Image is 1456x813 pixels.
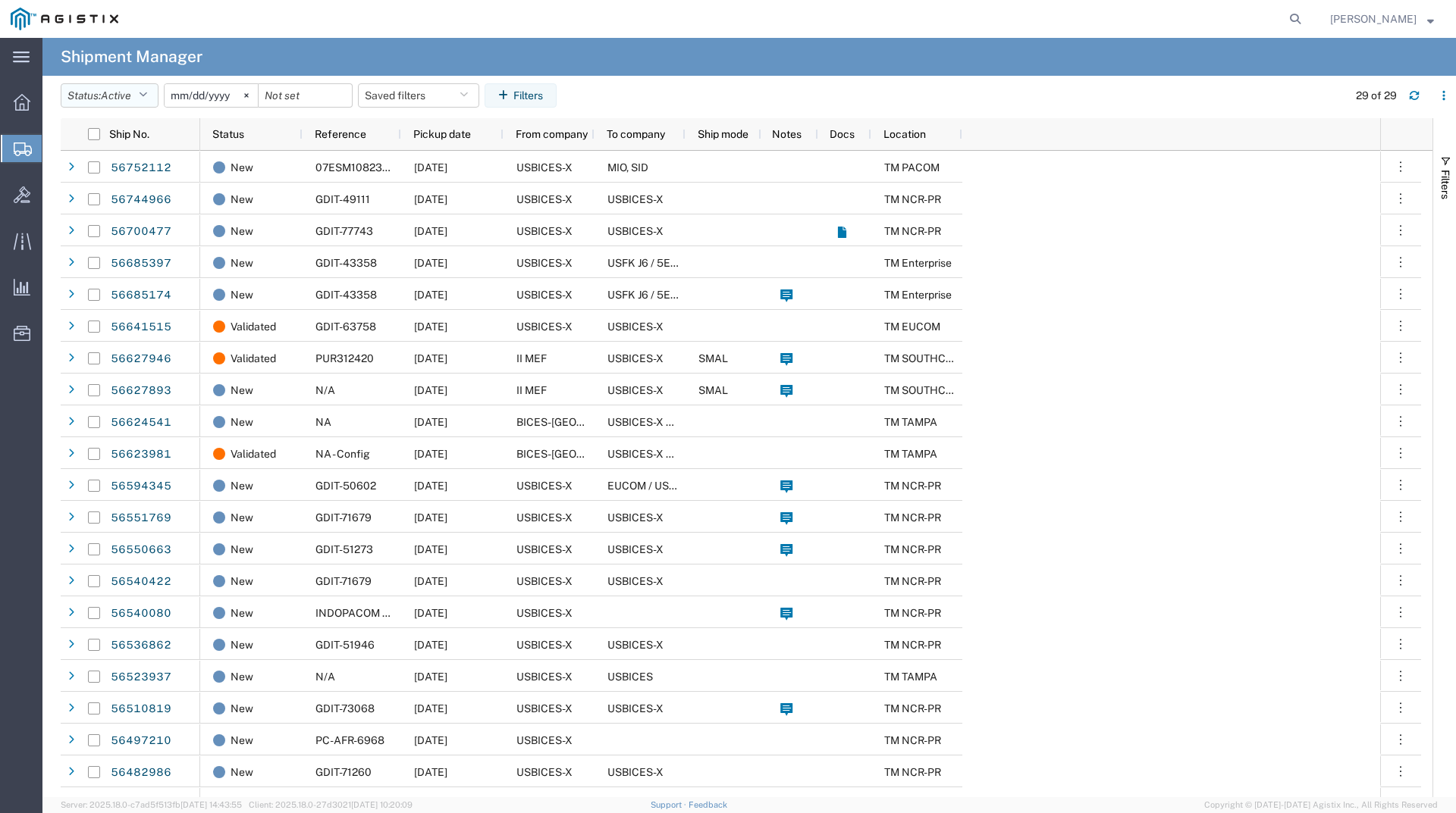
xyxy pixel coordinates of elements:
span: TM PACOM [884,161,940,174]
span: USBICES-X [516,289,573,301]
button: Saved filters [358,83,479,108]
span: 08/19/2025 [414,575,447,587]
span: USBICES-X [607,384,664,396]
span: GDIT-71679 [315,511,372,524]
span: New [231,693,253,724]
a: 56685174 [110,283,172,308]
span: New [231,374,253,406]
span: USBICES-X [607,639,664,651]
span: USBICES-X [516,639,573,651]
span: TM NCR-PR [884,734,941,746]
a: 56627893 [110,379,172,403]
span: New [231,724,253,756]
span: USBICES-X [607,511,664,524]
span: TM SOUTHCOM [884,384,962,396]
span: GDIT-71679 [315,575,372,587]
span: NA [315,416,331,428]
span: TM Enterprise [884,289,952,301]
img: logo [11,8,118,30]
span: Stuart Packer [1330,11,1417,27]
a: 56624541 [110,411,172,435]
span: Filters [1439,170,1451,199]
span: TM EUCOM [884,321,940,333]
span: USBICES-X Logistics [607,416,710,428]
span: TM NCR-PR [884,702,941,715]
span: GDIT-51946 [315,639,375,651]
span: USBICES-X [607,321,664,333]
span: 08/27/2025 [414,448,447,460]
button: Filters [485,83,557,108]
span: 08/19/2025 [414,639,447,651]
span: USBICES-X [516,607,573,619]
span: 08/27/2025 [414,416,447,428]
span: Validated [231,342,276,374]
span: USBICES-X [516,702,573,715]
span: USBICES-X [516,766,573,778]
span: 09/10/2025 [414,161,447,174]
span: TM NCR-PR [884,543,941,555]
span: USFK J6 / 5EK325 KOAM [607,257,732,269]
a: 56623981 [110,442,172,467]
span: NA - Config [315,448,370,460]
span: To company [607,128,665,140]
span: GDIT-73068 [315,702,375,715]
span: New [231,533,253,565]
span: 08/20/2025 [414,543,447,555]
span: TM Enterprise [884,257,952,269]
span: 08/27/2025 [414,352,447,364]
span: 08/20/2025 [414,511,447,524]
span: USBICES-X [516,161,573,174]
span: 08/22/2025 [414,607,447,619]
span: Reference [315,128,366,140]
span: GDIT-51273 [315,543,373,555]
span: USBICES-X [516,671,573,683]
span: GDIT-50602 [315,480,376,492]
span: 08/27/2025 [414,384,447,396]
a: 56752112 [110,156,172,180]
span: SMAL [698,352,728,364]
span: [DATE] 10:20:09 [351,800,413,809]
span: 08/29/2025 [414,321,447,333]
a: Feedback [689,800,727,809]
span: TM NCR-PR [884,639,941,651]
span: USBICES-X [607,352,664,364]
span: GDIT-77743 [315,225,373,237]
span: BICES-TAMPA [516,416,660,428]
span: Status [212,128,244,140]
span: TM NCR-PR [884,225,941,237]
a: 56700477 [110,220,172,244]
span: New [231,279,253,311]
span: USBICES-X [516,321,573,333]
span: TM TAMPA [884,671,937,683]
span: USBICES-X [516,480,573,492]
span: TM NCR-PR [884,480,941,492]
span: Copyright © [DATE]-[DATE] Agistix Inc., All Rights Reserved [1204,799,1438,811]
a: 56744966 [110,188,172,212]
span: 09/08/2025 [414,193,447,205]
span: New [231,661,253,693]
a: 56497210 [110,729,172,753]
span: SMAL [698,384,728,396]
span: 09/04/2025 [414,480,447,492]
h4: Shipment Manager [61,38,202,76]
span: GDIT-71260 [315,766,372,778]
span: TM NCR-PR [884,607,941,619]
span: N/A [315,384,335,396]
a: 56540080 [110,602,172,626]
button: [PERSON_NAME] [1329,10,1435,28]
span: USBICES-X [607,225,664,237]
span: New [231,215,253,247]
span: New [231,629,253,661]
input: Not set [165,84,258,107]
span: GDIT-43358 [315,257,377,269]
span: Active [101,89,131,102]
span: Validated [231,311,276,342]
a: 56482986 [110,761,172,785]
span: 08/14/2025 [414,734,447,746]
a: 56551769 [110,506,172,530]
span: PC-AFR-6968 [315,734,384,746]
span: EUCOM / USAREUR [607,480,704,492]
span: USBICES-X [607,575,664,587]
span: TM NCR-PR [884,193,941,205]
span: New [231,756,253,788]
